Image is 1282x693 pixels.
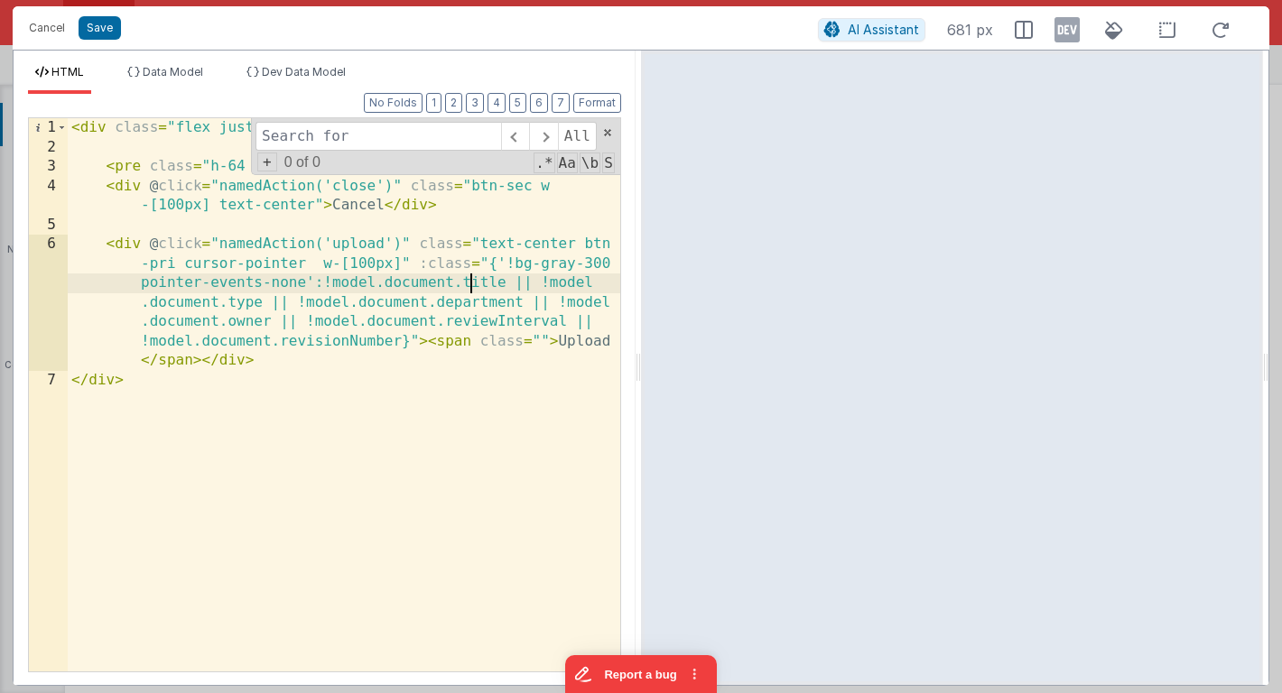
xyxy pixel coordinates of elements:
[558,122,597,151] span: Alt-Enter
[509,93,526,113] button: 5
[29,138,68,158] div: 2
[29,177,68,216] div: 4
[29,371,68,391] div: 7
[51,65,84,79] span: HTML
[29,216,68,236] div: 5
[29,235,68,371] div: 6
[79,16,121,40] button: Save
[580,152,600,173] span: Whole Word Search
[466,93,484,113] button: 3
[602,152,615,173] span: Search In Selection
[20,15,74,41] button: Cancel
[143,65,203,79] span: Data Model
[557,152,578,173] span: CaseSensitive Search
[848,22,919,37] span: AI Assistant
[29,157,68,177] div: 3
[488,93,506,113] button: 4
[277,154,328,171] span: 0 of 0
[530,93,548,113] button: 6
[364,93,423,113] button: No Folds
[947,19,993,41] span: 681 px
[818,18,925,42] button: AI Assistant
[29,118,68,138] div: 1
[255,122,501,151] input: Search for
[573,93,621,113] button: Format
[445,93,462,113] button: 2
[426,93,441,113] button: 1
[552,93,570,113] button: 7
[257,152,277,171] span: Toggel Replace mode
[565,655,717,693] iframe: Marker.io feedback button
[534,152,554,173] span: RegExp Search
[262,65,346,79] span: Dev Data Model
